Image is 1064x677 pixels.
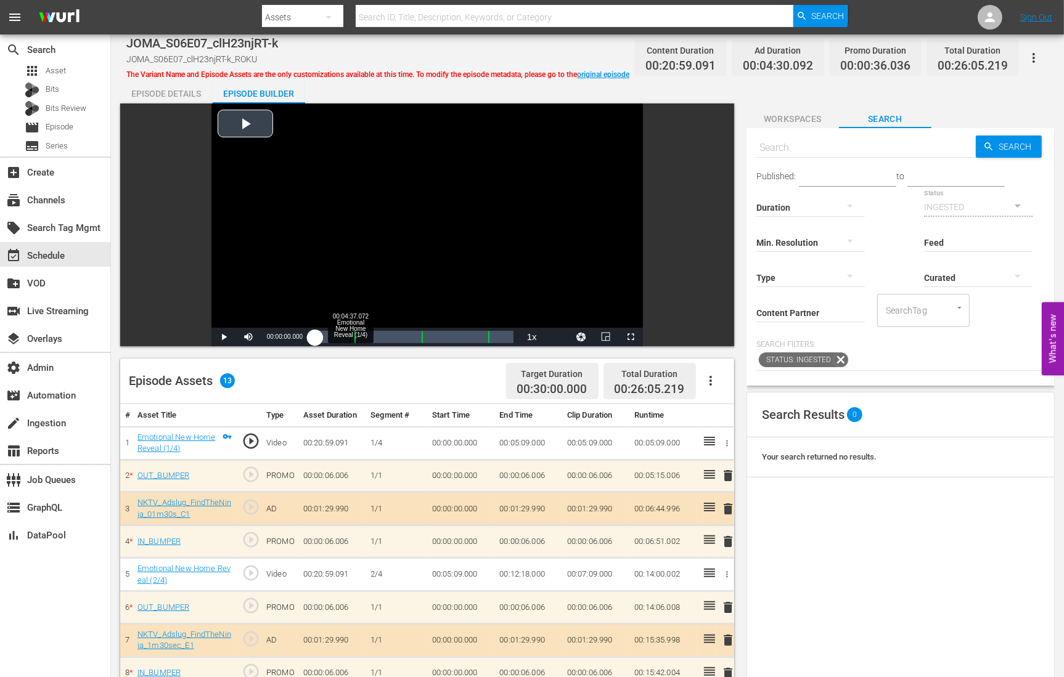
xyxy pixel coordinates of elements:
span: Admin [6,360,21,375]
td: 00:01:29.990 [494,492,562,525]
td: PROMO [261,591,298,624]
td: 00:00:06.006 [562,525,630,558]
td: 6 [120,591,133,624]
button: Mute [236,328,261,346]
button: Jump To Time [569,328,594,346]
span: Status: INGESTED [759,352,833,367]
td: 3 [120,492,133,525]
span: Bits Review [46,102,86,115]
span: Series [46,140,68,152]
span: play_circle_outline [242,530,260,549]
td: 00:15:35.998 [629,623,697,657]
th: # [120,404,133,427]
span: GraphQL [6,500,21,515]
span: Search [811,5,844,27]
span: Published: [756,171,796,181]
td: PROMO [261,460,298,492]
span: Overlays [6,331,21,346]
td: 00:01:29.990 [298,492,366,525]
td: 00:14:00.002 [629,558,697,591]
th: Clip Duration [562,404,630,427]
div: Ad Duration [743,42,813,59]
td: PROMO [261,525,298,558]
td: 1/1 [366,525,427,558]
span: Asset [46,65,66,77]
p: Search Filters: [756,339,1045,350]
td: 00:01:29.990 [494,623,562,657]
span: The Variant Name and Episode Assets are the only customizations available at this time. To modify... [126,70,631,79]
a: IN_BUMPER [137,668,181,677]
td: 00:00:06.006 [494,525,562,558]
a: original episode [577,70,629,79]
div: Video Player [211,103,643,346]
a: OUT_BUMPER [137,471,189,480]
td: Video [261,558,298,591]
th: Runtime [629,404,697,427]
a: NKTV_Adslug_FindTheNinja_01m30s_C1 [137,498,231,519]
button: Open Feedback Widget [1042,302,1064,375]
td: 00:00:06.006 [562,591,630,624]
span: delete [721,600,735,615]
button: Search [793,5,848,27]
td: 00:05:09.000 [427,558,495,591]
td: 00:00:00.000 [427,525,495,558]
span: Asset [25,63,39,78]
span: Search [994,136,1042,158]
td: 4 [120,525,133,558]
span: JOMA_S06E07_clH23njRT-k [126,36,278,51]
span: 00:26:05.219 [938,59,1008,73]
td: 00:00:00.000 [427,623,495,657]
span: Job Queues [6,472,21,487]
span: delete [721,468,735,483]
span: Live Streaming [6,304,21,318]
th: Start Time [427,404,495,427]
button: Open [954,302,965,314]
div: INGESTED [924,190,1033,224]
span: 00:00:00.000 [267,333,303,340]
span: to [896,171,904,181]
td: 00:01:29.990 [298,623,366,657]
td: 2 [120,460,133,492]
span: Episode [46,121,73,133]
span: Workspaces [747,111,839,127]
td: 00:00:00.000 [427,460,495,492]
div: Episode Details [120,79,213,108]
th: Segment # [366,404,427,427]
td: 00:00:06.006 [562,460,630,492]
span: Episode [25,120,39,135]
button: Search [976,136,1042,158]
td: 00:05:09.000 [629,426,697,460]
td: 7 [120,623,133,657]
span: play_circle_outline [242,596,260,615]
a: Emotional New Home Reveal (2/4) [137,564,231,585]
span: play_circle_outline [242,498,260,516]
td: 00:05:15.006 [629,460,697,492]
span: play_circle_outline [242,465,260,484]
td: 00:12:18.000 [494,558,562,591]
td: AD [261,623,298,657]
button: Playback Rate [520,328,544,346]
span: menu [7,10,22,25]
a: NKTV_Adslug_FindTheNinja_1m30sec_E1 [137,630,231,651]
div: Promo Duration [840,42,911,59]
div: Target Duration [517,365,587,383]
td: 1 [120,426,133,460]
button: delete [721,467,735,485]
td: 2/4 [366,558,427,591]
td: 00:01:29.990 [562,623,630,657]
td: 00:06:51.002 [629,525,697,558]
span: Search Results [762,407,845,422]
div: Bits [25,83,39,97]
span: 00:26:05.219 [615,382,685,396]
span: Automation [6,388,21,403]
div: Total Duration [615,365,685,383]
a: Emotional New Home Reveal (1/4) [137,432,216,453]
span: Search Tag Mgmt [6,221,21,235]
span: Search [6,43,21,57]
img: ans4CAIJ8jUAAAAAAAAAAAAAAAAAAAAAAAAgQb4GAAAAAAAAAAAAAAAAAAAAAAAAJMjXAAAAAAAAAAAAAAAAAAAAAAAAgAT5G... [30,3,89,32]
span: delete [721,633,735,647]
a: Sign Out [1020,12,1052,22]
td: 00:05:09.000 [562,426,630,460]
td: 00:20:59.091 [298,558,366,591]
a: IN_BUMPER [137,537,181,546]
